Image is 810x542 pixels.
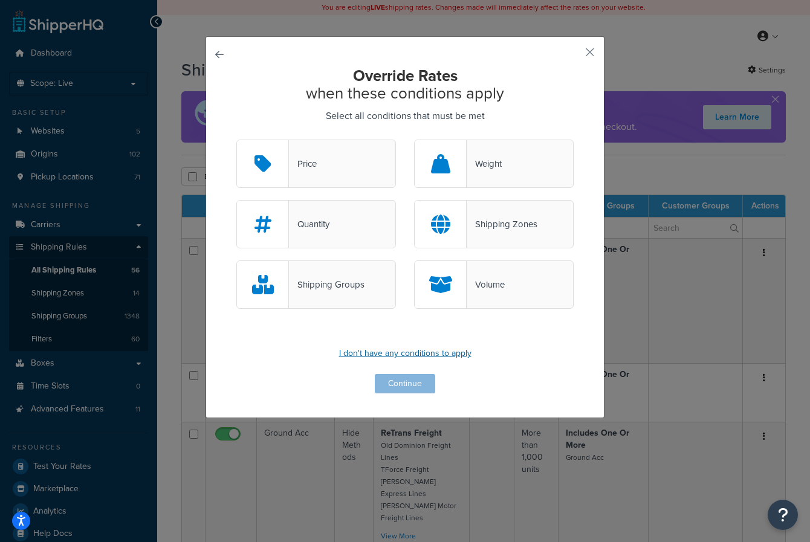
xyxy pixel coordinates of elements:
button: Open Resource Center [768,500,798,530]
div: Quantity [289,216,329,233]
h2: when these conditions apply [236,67,574,102]
div: Weight [467,155,502,172]
div: Price [289,155,317,172]
div: Volume [467,276,505,293]
p: Select all conditions that must be met [236,108,574,124]
p: I don't have any conditions to apply [236,345,574,362]
div: Shipping Zones [467,216,537,233]
strong: Override Rates [353,64,458,87]
div: Shipping Groups [289,276,364,293]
